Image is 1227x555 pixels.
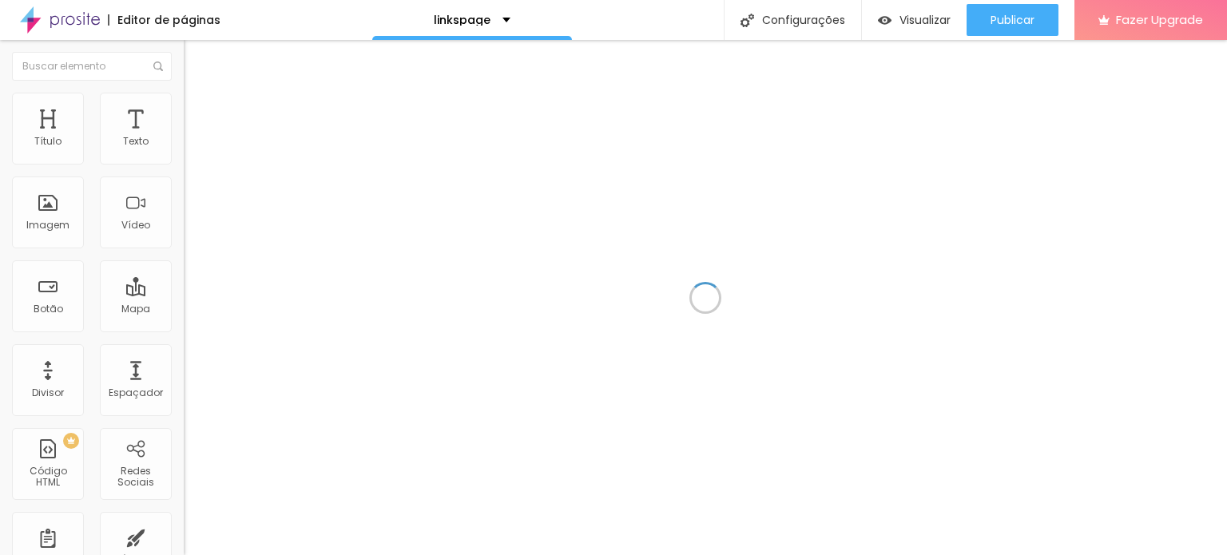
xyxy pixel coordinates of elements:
img: Icone [153,61,163,71]
div: Código HTML [16,466,79,489]
div: Redes Sociais [104,466,167,489]
button: Publicar [967,4,1058,36]
div: Imagem [26,220,69,231]
div: Espaçador [109,387,163,398]
span: Fazer Upgrade [1116,13,1203,26]
div: Mapa [121,303,150,315]
div: Botão [34,303,63,315]
div: Texto [123,136,149,147]
p: linkspage [434,14,490,26]
input: Buscar elemento [12,52,172,81]
div: Divisor [32,387,64,398]
div: Editor de páginas [108,14,220,26]
span: Publicar [991,14,1034,26]
button: Visualizar [862,4,967,36]
span: Visualizar [899,14,951,26]
div: Vídeo [121,220,150,231]
div: Título [34,136,62,147]
img: view-1.svg [878,14,891,27]
img: Icone [741,14,754,27]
